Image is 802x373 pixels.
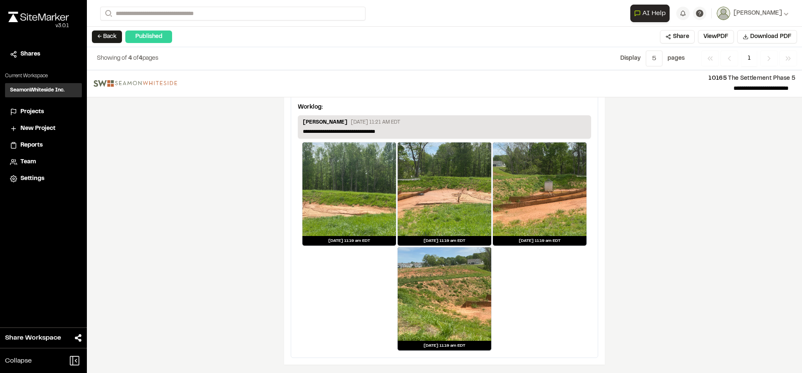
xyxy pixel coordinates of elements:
[10,50,77,59] a: Shares
[10,124,77,133] a: New Project
[10,157,77,167] a: Team
[667,54,685,63] p: page s
[184,74,795,83] p: The Settlement Phase 5
[660,30,695,43] button: Share
[741,51,757,66] span: 1
[630,5,670,22] button: Open AI Assistant
[717,7,730,20] img: User
[5,333,61,343] span: Share Workspace
[630,5,673,22] div: Open AI Assistant
[642,8,666,18] span: AI Help
[397,247,492,351] a: [DATE] 11:19 am EDT
[708,76,727,81] span: 10165
[737,30,797,43] button: Download PDF
[351,119,400,126] p: [DATE] 11:21 AM EDT
[20,107,44,117] span: Projects
[94,80,177,87] img: file
[5,356,32,366] span: Collapse
[492,142,587,246] a: [DATE] 11:19 am EDT
[8,12,69,22] img: rebrand.png
[398,341,491,350] div: [DATE] 11:19 am EDT
[10,107,77,117] a: Projects
[303,119,348,128] p: [PERSON_NAME]
[750,32,792,41] span: Download PDF
[128,56,132,61] span: 4
[298,103,323,112] p: Worklog:
[620,54,641,63] p: Display
[646,51,662,66] button: 5
[698,30,734,43] button: ViewPDF
[20,157,36,167] span: Team
[97,56,128,61] span: Showing of
[397,142,492,246] a: [DATE] 11:19 am EDT
[20,50,40,59] span: Shares
[8,22,69,30] div: Oh geez...please don't...
[302,236,396,246] div: [DATE] 11:19 am EDT
[302,142,396,246] a: [DATE] 11:19 am EDT
[733,9,782,18] span: [PERSON_NAME]
[20,141,43,150] span: Reports
[139,56,142,61] span: 4
[10,141,77,150] a: Reports
[97,54,158,63] p: of pages
[717,7,789,20] button: [PERSON_NAME]
[92,30,122,43] button: ← Back
[100,7,115,20] button: Search
[20,124,56,133] span: New Project
[10,174,77,183] a: Settings
[493,236,586,246] div: [DATE] 11:19 am EDT
[125,30,172,43] div: Published
[701,51,797,66] nav: Navigation
[10,86,65,94] h3: SeamonWhiteside Inc.
[20,174,44,183] span: Settings
[5,72,82,80] p: Current Workspace
[398,236,491,246] div: [DATE] 11:19 am EDT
